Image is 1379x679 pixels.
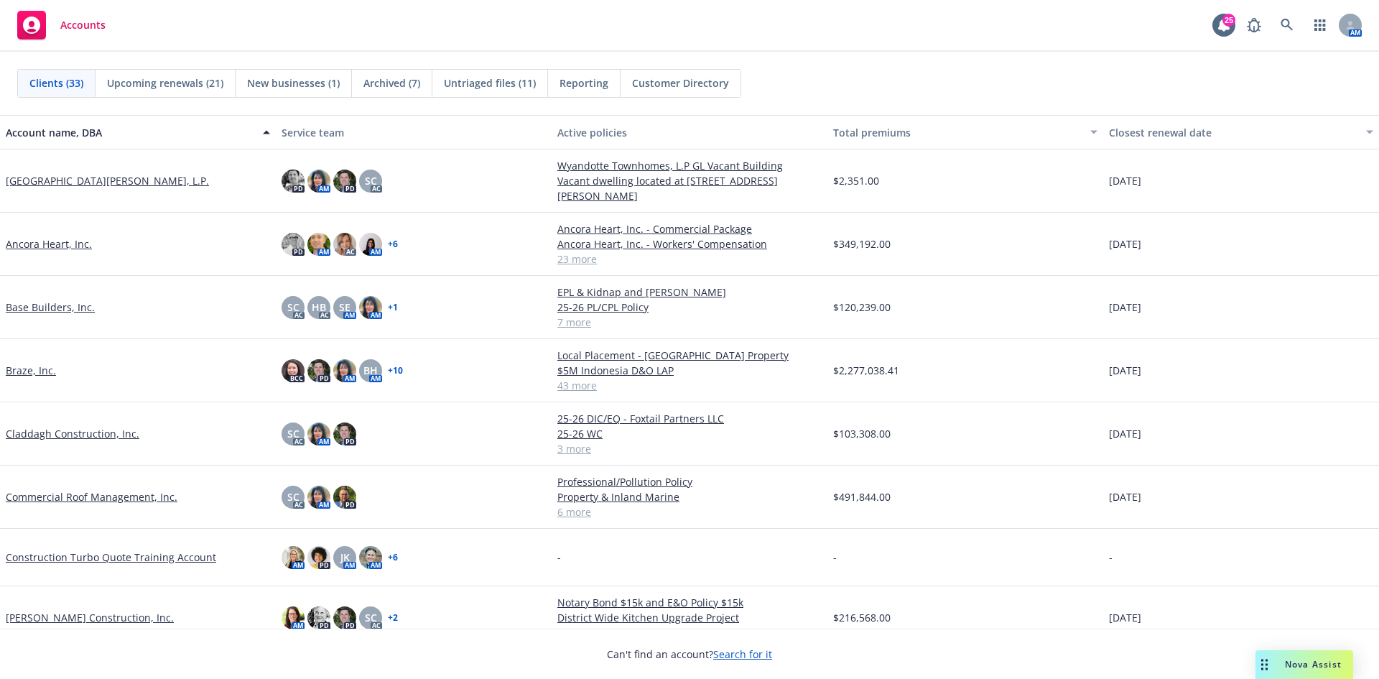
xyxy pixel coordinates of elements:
[6,550,216,565] a: Construction Turbo Quote Training Account
[282,233,305,256] img: photo
[307,486,330,509] img: photo
[557,595,822,610] a: Notary Bond $15k and E&O Policy $15k
[557,504,822,519] a: 6 more
[307,233,330,256] img: photo
[388,553,398,562] a: + 6
[560,75,608,91] span: Reporting
[557,441,822,456] a: 3 more
[307,546,330,569] img: photo
[359,546,382,569] img: photo
[60,19,106,31] span: Accounts
[833,489,891,504] span: $491,844.00
[557,363,822,378] a: $5M Indonesia D&O LAP
[1109,489,1141,504] span: [DATE]
[1103,115,1379,149] button: Closest renewal date
[6,173,209,188] a: [GEOGRAPHIC_DATA][PERSON_NAME], L.P.
[557,474,822,489] a: Professional/Pollution Policy
[388,614,398,622] a: + 2
[307,422,330,445] img: photo
[287,300,300,315] span: SC
[1273,11,1301,40] a: Search
[1109,173,1141,188] span: [DATE]
[1306,11,1334,40] a: Switch app
[833,610,891,625] span: $216,568.00
[713,647,772,661] a: Search for it
[557,625,822,640] a: 13 more
[287,489,300,504] span: SC
[247,75,340,91] span: New businesses (1)
[1255,650,1353,679] button: Nova Assist
[282,546,305,569] img: photo
[1285,658,1342,670] span: Nova Assist
[557,489,822,504] a: Property & Inland Marine
[833,363,899,378] span: $2,277,038.41
[557,411,822,426] a: 25-26 DIC/EQ - Foxtail Partners LLC
[388,366,403,375] a: + 10
[6,125,254,140] div: Account name, DBA
[6,426,139,441] a: Claddagh Construction, Inc.
[333,359,356,382] img: photo
[365,173,377,188] span: SC
[365,610,377,625] span: SC
[827,115,1103,149] button: Total premiums
[1109,550,1113,565] span: -
[444,75,536,91] span: Untriaged files (11)
[557,300,822,315] a: 25-26 PL/CPL Policy
[557,221,822,236] a: Ancora Heart, Inc. - Commercial Package
[1240,11,1268,40] a: Report a Bug
[1109,426,1141,441] span: [DATE]
[282,359,305,382] img: photo
[333,170,356,193] img: photo
[388,303,398,312] a: + 1
[333,422,356,445] img: photo
[282,170,305,193] img: photo
[833,236,891,251] span: $349,192.00
[1109,236,1141,251] span: [DATE]
[1109,300,1141,315] span: [DATE]
[557,158,822,173] a: Wyandotte Townhomes, L.P GL Vacant Building
[340,550,350,565] span: JK
[833,426,891,441] span: $103,308.00
[307,359,330,382] img: photo
[282,606,305,629] img: photo
[363,75,420,91] span: Archived (7)
[1255,650,1273,679] div: Drag to move
[363,363,378,378] span: BH
[557,125,822,140] div: Active policies
[1109,125,1357,140] div: Closest renewal date
[557,550,561,565] span: -
[557,315,822,330] a: 7 more
[552,115,827,149] button: Active policies
[312,300,326,315] span: HB
[833,173,879,188] span: $2,351.00
[632,75,729,91] span: Customer Directory
[1109,610,1141,625] span: [DATE]
[557,251,822,267] a: 23 more
[833,550,837,565] span: -
[6,610,174,625] a: [PERSON_NAME] Construction, Inc.
[29,75,83,91] span: Clients (33)
[307,606,330,629] img: photo
[107,75,223,91] span: Upcoming renewals (21)
[1109,363,1141,378] span: [DATE]
[833,300,891,315] span: $120,239.00
[282,125,546,140] div: Service team
[11,5,111,45] a: Accounts
[333,233,356,256] img: photo
[6,300,95,315] a: Base Builders, Inc.
[557,236,822,251] a: Ancora Heart, Inc. - Workers' Compensation
[339,300,350,315] span: SE
[557,173,822,203] a: Vacant dwelling located at [STREET_ADDRESS][PERSON_NAME]
[6,236,92,251] a: Ancora Heart, Inc.
[6,363,56,378] a: Braze, Inc.
[6,489,177,504] a: Commercial Roof Management, Inc.
[359,233,382,256] img: photo
[833,125,1082,140] div: Total premiums
[557,285,822,300] a: EPL & Kidnap and [PERSON_NAME]
[333,606,356,629] img: photo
